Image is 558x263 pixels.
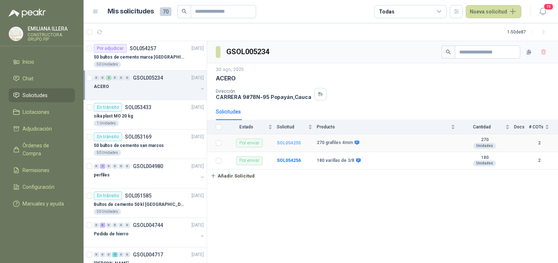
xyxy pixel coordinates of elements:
[94,142,164,149] p: 50 bultos de cemento san marcos
[84,188,207,218] a: En tránsitoSOL051585[DATE] Bultos de cemento 50 kl [GEOGRAPHIC_DATA]50 Unidades
[277,120,317,134] th: Solicitud
[130,46,156,51] p: SOL054257
[94,252,99,257] div: 0
[100,75,105,80] div: 0
[94,120,119,126] div: 1 Unidades
[317,120,460,134] th: Producto
[236,139,263,147] div: Por enviar
[94,44,127,53] div: Por adjudicar
[191,104,204,111] p: [DATE]
[207,170,258,182] button: Añadir Solicitud
[94,54,184,61] p: 50 bultos de cemento marca [GEOGRAPHIC_DATA]
[106,252,112,257] div: 0
[94,231,129,238] p: Pedido de hierro
[94,113,133,120] p: sika plast MO 20 kg
[191,45,204,52] p: [DATE]
[182,9,187,14] span: search
[460,124,504,129] span: Cantidad
[216,75,236,82] p: ACERO
[9,197,75,211] a: Manuales y ayuda
[100,252,105,257] div: 0
[106,164,112,169] div: 0
[216,94,311,100] p: CARRERA 9#78N-95 Popayán , Cauca
[125,134,151,139] p: SOL053169
[226,120,277,134] th: Estado
[84,100,207,129] a: En tránsitoSOL053433[DATE] sika plast MO 20 kg1 Unidades
[529,157,549,164] b: 2
[446,49,451,55] span: search
[106,75,112,80] div: 2
[226,124,267,129] span: Estado
[84,129,207,159] a: En tránsitoSOL053169[DATE] 50 bultos de cemento san marcos50 Unidades
[125,252,130,257] div: 0
[216,66,244,73] p: 30 ago, 2025
[317,158,354,164] b: 180 varillas de 3/8
[125,75,130,80] div: 0
[100,223,105,228] div: 6
[529,120,558,134] th: # COTs
[94,75,99,80] div: 0
[94,191,122,200] div: En tránsito
[118,223,124,228] div: 0
[125,105,151,110] p: SOL053433
[94,223,99,228] div: 0
[9,9,46,17] img: Logo peakr
[94,61,121,67] div: 50 Unidades
[191,163,204,170] p: [DATE]
[125,223,130,228] div: 0
[317,140,353,146] b: 270 grafiles 4mm
[191,75,204,81] p: [DATE]
[9,163,75,177] a: Remisiones
[94,132,122,141] div: En tránsito
[507,26,549,38] div: 1 - 50 de 87
[191,251,204,258] p: [DATE]
[94,83,109,90] p: ACERO
[529,124,543,129] span: # COTs
[191,222,204,229] p: [DATE]
[9,180,75,194] a: Configuración
[23,125,52,133] span: Adjudicación
[216,89,311,94] p: Dirección
[125,193,151,198] p: SOL051585
[94,221,205,244] a: 0 6 0 0 0 0 GSOL004744[DATE] Pedido de hierro
[277,158,301,163] a: SOL054256
[277,140,301,146] a: SOL054255
[100,164,105,169] div: 2
[94,209,121,215] div: 50 Unidades
[473,160,496,166] div: Unidades
[9,88,75,102] a: Solicitudes
[133,252,163,257] p: GSOL004717
[94,150,121,156] div: 50 Unidades
[536,5,549,18] button: 19
[23,108,49,116] span: Licitaciones
[543,3,554,10] span: 19
[94,201,184,208] p: Bultos de cemento 50 kl [GEOGRAPHIC_DATA]
[94,162,205,185] a: 0 2 0 0 0 0 GSOL004980[DATE] perfiles
[379,8,394,16] div: Todas
[277,124,307,129] span: Solicitud
[23,183,54,191] span: Configuración
[9,139,75,160] a: Órdenes de Compra
[460,155,510,161] b: 180
[191,192,204,199] p: [DATE]
[466,5,521,18] button: Nueva solicitud
[112,223,118,228] div: 0
[23,200,64,208] span: Manuales y ayuda
[112,75,118,80] div: 0
[108,6,154,17] h1: Mis solicitudes
[226,46,270,57] h3: GSOL005234
[94,172,110,179] p: perfiles
[94,164,99,169] div: 0
[9,72,75,85] a: Chat
[118,164,124,169] div: 0
[94,73,205,97] a: 0 0 2 0 0 0 GSOL005234[DATE] ACERO
[112,164,118,169] div: 0
[23,91,48,99] span: Solicitudes
[94,103,122,112] div: En tránsito
[207,170,558,182] a: Añadir Solicitud
[236,156,263,165] div: Por enviar
[23,166,49,174] span: Remisiones
[28,26,75,31] p: EMILIANA ILLERA
[9,122,75,136] a: Adjudicación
